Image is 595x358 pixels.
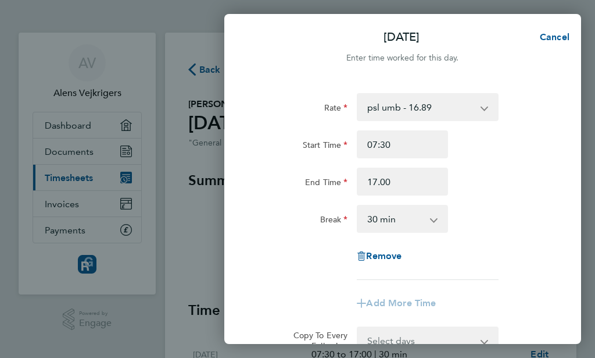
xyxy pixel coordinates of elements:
[521,26,581,49] button: Cancel
[224,51,581,65] div: Enter time worked for this day.
[357,168,448,196] input: E.g. 18:00
[303,140,348,154] label: Start Time
[366,250,402,261] span: Remove
[324,102,348,116] label: Rate
[357,251,402,261] button: Remove
[320,214,348,228] label: Break
[536,31,569,42] span: Cancel
[383,29,420,45] p: [DATE]
[357,130,448,158] input: E.g. 08:00
[305,177,347,191] label: End Time
[282,330,348,351] label: Copy To Every Following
